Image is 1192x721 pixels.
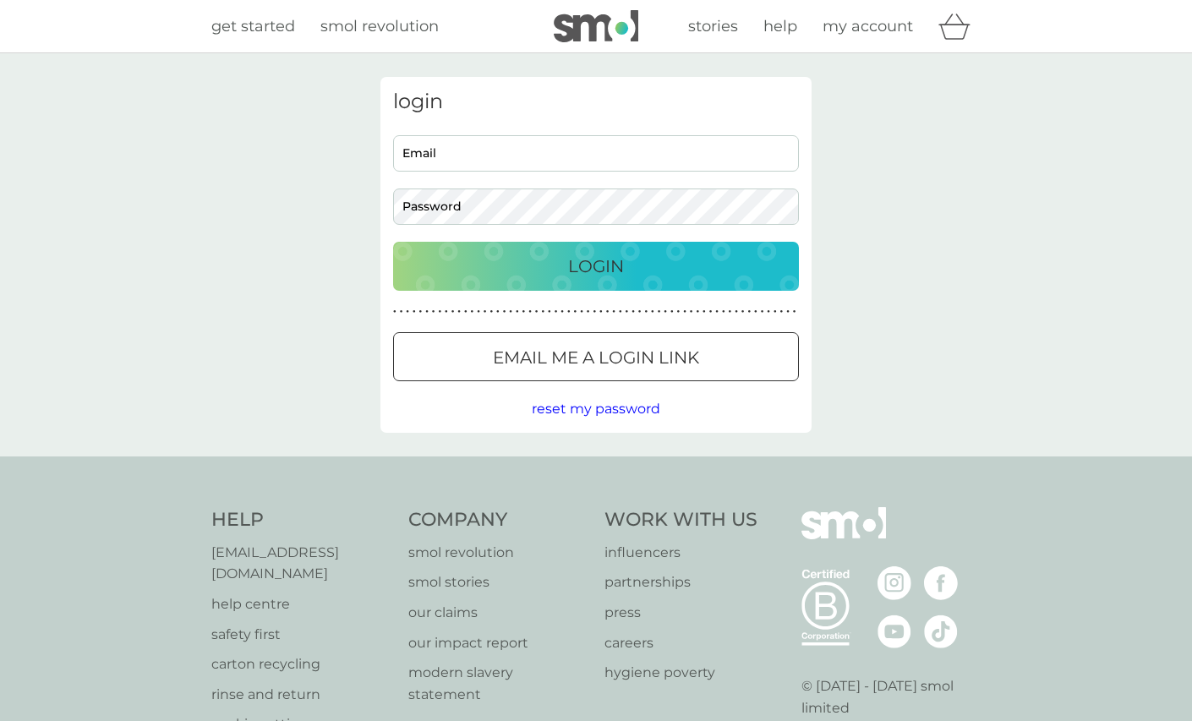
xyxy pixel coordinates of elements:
[677,308,681,316] p: ●
[688,17,738,36] span: stories
[604,632,757,654] a: careers
[400,308,403,316] p: ●
[696,308,699,316] p: ●
[741,308,745,316] p: ●
[516,308,519,316] p: ●
[638,308,642,316] p: ●
[604,571,757,593] a: partnerships
[211,684,391,706] a: rinse and return
[688,14,738,39] a: stories
[408,571,588,593] a: smol stories
[604,542,757,564] a: influencers
[735,308,738,316] p: ●
[658,308,661,316] p: ●
[393,308,396,316] p: ●
[604,662,757,684] p: hygiene poverty
[754,308,757,316] p: ●
[408,662,588,705] a: modern slavery statement
[320,14,439,39] a: smol revolution
[493,344,699,371] p: Email me a login link
[644,308,648,316] p: ●
[823,17,913,36] span: my account
[509,308,512,316] p: ●
[532,401,660,417] span: reset my password
[211,542,391,585] a: [EMAIL_ADDRESS][DOMAIN_NAME]
[632,308,635,316] p: ●
[715,308,719,316] p: ●
[211,653,391,675] a: carton recycling
[626,308,629,316] p: ●
[554,10,638,42] img: smol
[801,675,981,718] p: © [DATE] - [DATE] smol limited
[496,308,500,316] p: ●
[432,308,435,316] p: ●
[408,507,588,533] h4: Company
[548,308,551,316] p: ●
[567,308,571,316] p: ●
[878,566,911,600] img: visit the smol Instagram page
[408,542,588,564] a: smol revolution
[619,308,622,316] p: ●
[393,90,799,114] h3: login
[464,308,468,316] p: ●
[522,308,526,316] p: ●
[532,398,660,420] button: reset my password
[593,308,596,316] p: ●
[722,308,725,316] p: ●
[393,332,799,381] button: Email me a login link
[484,308,487,316] p: ●
[801,507,886,565] img: smol
[747,308,751,316] p: ●
[457,308,461,316] p: ●
[451,308,455,316] p: ●
[763,14,797,39] a: help
[413,308,416,316] p: ●
[774,308,777,316] p: ●
[211,593,391,615] a: help centre
[503,308,506,316] p: ●
[541,308,544,316] p: ●
[924,614,958,648] img: visit the smol Tiktok page
[767,308,770,316] p: ●
[780,308,784,316] p: ●
[393,242,799,291] button: Login
[211,624,391,646] a: safety first
[528,308,532,316] p: ●
[408,632,588,654] a: our impact report
[599,308,603,316] p: ●
[477,308,480,316] p: ●
[823,14,913,39] a: my account
[670,308,674,316] p: ●
[471,308,474,316] p: ●
[560,308,564,316] p: ●
[604,602,757,624] a: press
[612,308,615,316] p: ●
[793,308,796,316] p: ●
[574,308,577,316] p: ●
[406,308,409,316] p: ●
[211,17,295,36] span: get started
[438,308,441,316] p: ●
[568,253,624,280] p: Login
[445,308,448,316] p: ●
[703,308,706,316] p: ●
[408,602,588,624] a: our claims
[763,17,797,36] span: help
[690,308,693,316] p: ●
[320,17,439,36] span: smol revolution
[587,308,590,316] p: ●
[419,308,423,316] p: ●
[489,308,493,316] p: ●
